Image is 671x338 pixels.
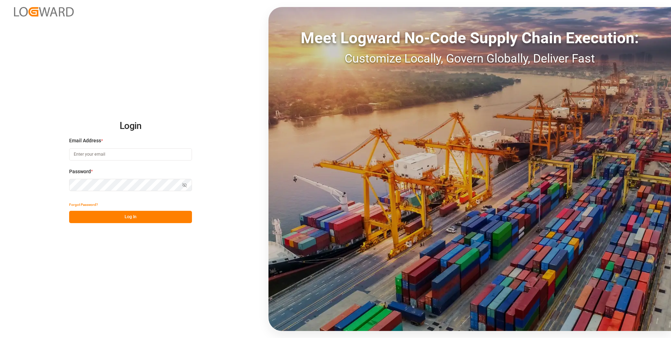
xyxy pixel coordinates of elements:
[69,199,98,211] button: Forgot Password?
[14,7,74,17] img: Logward_new_orange.png
[69,168,91,175] span: Password
[69,115,192,137] h2: Login
[69,211,192,223] button: Log In
[268,26,671,50] div: Meet Logward No-Code Supply Chain Execution:
[69,137,101,144] span: Email Address
[69,148,192,161] input: Enter your email
[268,50,671,67] div: Customize Locally, Govern Globally, Deliver Fast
